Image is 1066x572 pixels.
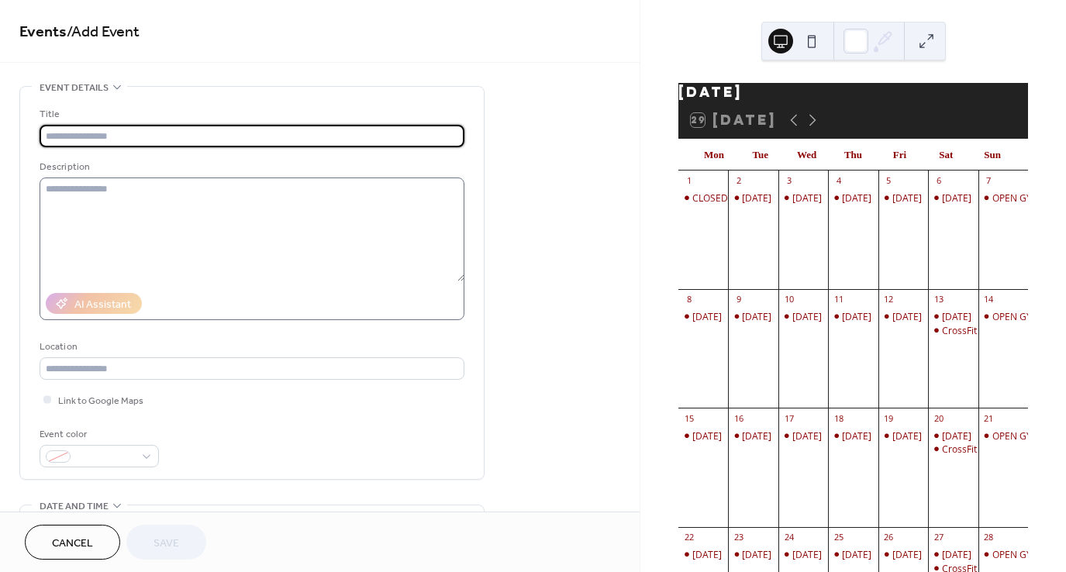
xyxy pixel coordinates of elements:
div: [DATE] [892,310,922,323]
a: Events [19,17,67,47]
div: 16 [733,412,744,424]
div: Friday 26 Sept [878,548,928,561]
div: 21 [983,412,995,424]
div: 26 [883,532,895,543]
div: [DATE] [892,191,922,205]
div: 2 [733,175,744,187]
div: [DATE] [842,191,871,205]
div: [DATE] [892,548,922,561]
div: [DATE] [742,310,771,323]
div: 14 [983,294,995,305]
div: OPEN GYM 9AM [978,429,1028,443]
div: [DATE] [742,548,771,561]
span: Date and time [40,498,109,515]
div: Sat [923,140,969,171]
div: 5 [883,175,895,187]
div: [DATE] [942,429,971,443]
div: Monday 22 Sept [678,548,728,561]
div: CrossFit Kids 10:30 [928,324,978,337]
div: Tuesday 23 Sept [728,548,778,561]
div: Friday 12 Sept [878,310,928,323]
div: 13 [933,294,944,305]
div: 15 [683,412,695,424]
div: [DATE] [842,548,871,561]
div: [DATE] [892,429,922,443]
div: Wed [784,140,830,171]
div: 6 [933,175,944,187]
span: Link to Google Maps [58,393,143,409]
div: OPEN GYM 9 AM [992,310,1065,323]
div: OPEN GYM 9 AM [978,310,1028,323]
div: Tuesday 16 Sept [728,429,778,443]
div: [DATE] [942,191,971,205]
div: Monday 8 Sept [678,310,728,323]
div: 18 [833,412,844,424]
div: Wednesday 3 Sept [778,191,828,205]
div: [DATE] [842,429,871,443]
div: [DATE] [742,191,771,205]
div: Event color [40,426,156,443]
div: Wednesday 17 Sept [778,429,828,443]
div: 17 [783,412,795,424]
div: CrossFit Kids 10:30 [942,443,1023,456]
div: 28 [983,532,995,543]
div: Thursday 25 Sept [828,548,878,561]
div: 10 [783,294,795,305]
div: OPEN GYM 9AM [978,191,1028,205]
div: Tuesday 2 Sept [728,191,778,205]
div: 1 [683,175,695,187]
div: CLOSED [692,191,728,205]
div: Saturday 6 Sept [928,191,978,205]
div: Friday 19 Sept [878,429,928,443]
div: OPEN GYM 9AM [992,429,1063,443]
div: 22 [683,532,695,543]
div: 27 [933,532,944,543]
span: Cancel [52,536,93,552]
div: [DATE] [942,548,971,561]
div: Saturday 27 Sept [928,548,978,561]
button: Cancel [25,525,120,560]
div: Tue [737,140,784,171]
span: Event details [40,80,109,96]
div: 9 [733,294,744,305]
div: 7 [983,175,995,187]
div: Title [40,106,461,122]
div: Saturday 20 Sept [928,429,978,443]
div: OPEN GYM 9 AM [992,548,1065,561]
div: Thursday 4 Sept [828,191,878,205]
div: Sun [969,140,1016,171]
div: [DATE] [678,83,1028,102]
div: 19 [883,412,895,424]
span: / Add Event [67,17,140,47]
div: Mon [691,140,737,171]
div: [DATE] [792,310,822,323]
div: Description [40,159,461,175]
div: 3 [783,175,795,187]
div: [DATE] [942,310,971,323]
div: CrossFit Kids 10:30 [928,443,978,456]
div: [DATE] [792,191,822,205]
div: Thursday 11 Sept [828,310,878,323]
div: OPEN GYM 9 AM [978,548,1028,561]
div: 23 [733,532,744,543]
div: Thursday 18 Sept [828,429,878,443]
div: 4 [833,175,844,187]
div: [DATE] [792,429,822,443]
div: Wednesday 10 Sept [778,310,828,323]
div: Tuesday 9 Sept [728,310,778,323]
div: CrossFit Kids 10:30 [942,324,1023,337]
div: 20 [933,412,944,424]
div: Monday 15 Sept [678,429,728,443]
div: 8 [683,294,695,305]
div: [DATE] [692,310,722,323]
div: Wednesday 24 Sept [778,548,828,561]
div: Location [40,339,461,355]
div: CLOSED [678,191,728,205]
div: [DATE] [792,548,822,561]
div: 12 [883,294,895,305]
div: [DATE] [692,429,722,443]
div: Fri [876,140,923,171]
div: Friday 5 Sept [878,191,928,205]
div: Saturday 13 Sept [928,310,978,323]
